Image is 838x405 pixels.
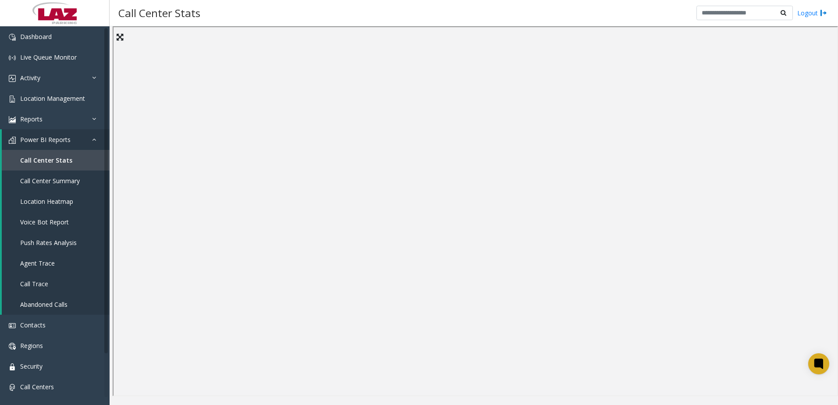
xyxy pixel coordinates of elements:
[2,253,110,274] a: Agent Trace
[20,94,85,103] span: Location Management
[820,8,827,18] img: logout
[20,341,43,350] span: Regions
[9,34,16,41] img: 'icon'
[20,321,46,329] span: Contacts
[2,129,110,150] a: Power BI Reports
[20,218,69,226] span: Voice Bot Report
[2,294,110,315] a: Abandoned Calls
[2,150,110,171] a: Call Center Stats
[9,54,16,61] img: 'icon'
[797,8,827,18] a: Logout
[20,74,40,82] span: Activity
[20,135,71,144] span: Power BI Reports
[9,363,16,370] img: 'icon'
[9,137,16,144] img: 'icon'
[9,75,16,82] img: 'icon'
[20,115,43,123] span: Reports
[9,322,16,329] img: 'icon'
[20,280,48,288] span: Call Trace
[9,96,16,103] img: 'icon'
[9,343,16,350] img: 'icon'
[20,32,52,41] span: Dashboard
[9,384,16,391] img: 'icon'
[9,116,16,123] img: 'icon'
[114,2,205,24] h3: Call Center Stats
[20,156,72,164] span: Call Center Stats
[2,274,110,294] a: Call Trace
[20,197,73,206] span: Location Heatmap
[20,362,43,370] span: Security
[20,238,77,247] span: Push Rates Analysis
[20,177,80,185] span: Call Center Summary
[20,53,77,61] span: Live Queue Monitor
[20,300,67,309] span: Abandoned Calls
[20,259,55,267] span: Agent Trace
[2,212,110,232] a: Voice Bot Report
[2,171,110,191] a: Call Center Summary
[2,232,110,253] a: Push Rates Analysis
[20,383,54,391] span: Call Centers
[2,191,110,212] a: Location Heatmap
